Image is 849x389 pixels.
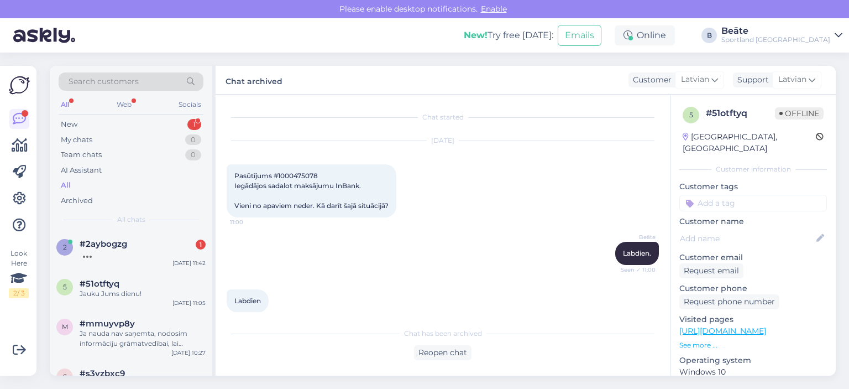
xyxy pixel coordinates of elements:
[679,326,766,336] a: [URL][DOMAIN_NAME]
[478,4,510,14] span: Enable
[234,297,261,305] span: Labdien
[63,243,67,251] span: 2
[679,314,827,325] p: Visited pages
[679,366,827,378] p: Windows 10
[185,149,201,160] div: 0
[187,119,201,130] div: 1
[59,97,71,112] div: All
[680,232,814,245] input: Add name
[234,172,389,210] span: Pasūtījums #1000475078 Iegādājos sadalot maksājumu InBank. Vieni no apaviem neder. Kā darīt šajā ...
[679,263,743,278] div: Request email
[80,329,206,349] div: Ja nauda nav saņemta, nodosim informāciju grāmatvedībai, lai noskaidro, kāds varētu būt iemesls.
[80,319,135,329] span: #mmuyvp8y
[706,107,775,120] div: # 51otftyq
[623,249,651,257] span: Labdien.
[172,259,206,267] div: [DATE] 11:42
[679,340,827,350] p: See more ...
[172,299,206,307] div: [DATE] 11:05
[9,75,30,96] img: Askly Logo
[414,345,471,360] div: Reopen chat
[404,329,482,339] span: Chat has been archived
[679,164,827,174] div: Customer information
[679,216,827,227] p: Customer name
[464,29,553,42] div: Try free [DATE]:
[226,72,282,87] label: Chat archived
[683,131,816,154] div: [GEOGRAPHIC_DATA], [GEOGRAPHIC_DATA]
[679,294,779,309] div: Request phone number
[775,107,824,120] span: Offline
[614,233,656,241] span: Beāte
[171,349,206,357] div: [DATE] 10:27
[69,76,139,87] span: Search customers
[721,27,842,44] a: BeāteSportland [GEOGRAPHIC_DATA]
[61,180,71,191] div: All
[721,27,830,35] div: Beāte
[80,369,125,378] span: #s3vzbxc9
[117,215,145,225] span: All chats
[558,25,601,46] button: Emails
[230,218,271,226] span: 11:00
[679,181,827,193] p: Customer tags
[679,283,827,294] p: Customer phone
[614,266,656,274] span: Seen ✓ 11:00
[80,239,127,249] span: #2aybogzg
[61,134,92,146] div: My chats
[114,97,134,112] div: Web
[176,97,203,112] div: Socials
[227,136,659,146] div: [DATE]
[9,248,29,298] div: Look Here
[80,279,119,289] span: #51otftyq
[62,323,68,331] span: m
[227,112,659,122] div: Chat started
[615,25,675,45] div: Online
[80,289,206,299] div: Jauku Jums dienu!
[681,74,709,86] span: Latvian
[701,28,717,43] div: B
[778,74,806,86] span: Latvian
[679,252,827,263] p: Customer email
[679,195,827,211] input: Add a tag
[61,149,102,160] div: Team chats
[721,35,830,44] div: Sportland [GEOGRAPHIC_DATA]
[61,119,77,130] div: New
[9,288,29,298] div: 2 / 3
[464,30,488,40] b: New!
[196,240,206,250] div: 1
[689,111,693,119] span: 5
[63,372,67,381] span: s
[61,165,102,176] div: AI Assistant
[628,74,672,86] div: Customer
[185,134,201,146] div: 0
[63,283,67,291] span: 5
[733,74,769,86] div: Support
[61,195,93,206] div: Archived
[679,355,827,366] p: Operating system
